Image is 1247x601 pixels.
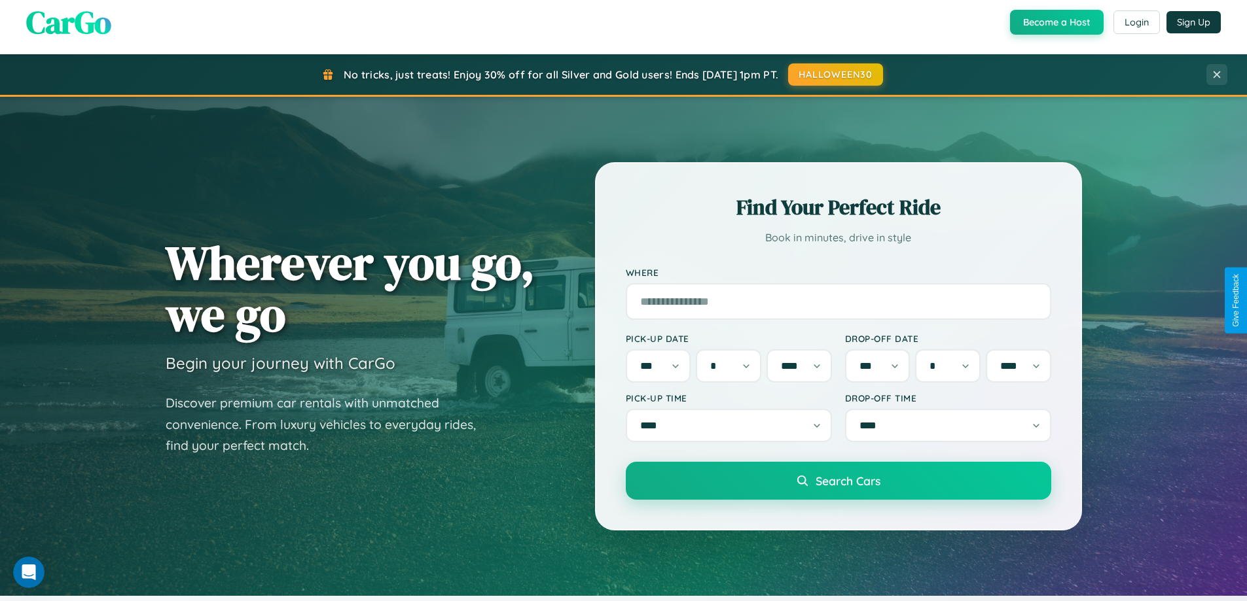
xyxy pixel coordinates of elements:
button: Search Cars [626,462,1051,500]
button: Login [1113,10,1160,34]
span: CarGo [26,1,111,44]
button: HALLOWEEN30 [788,63,883,86]
label: Where [626,267,1051,278]
span: No tricks, just treats! Enjoy 30% off for all Silver and Gold users! Ends [DATE] 1pm PT. [344,68,778,81]
h3: Begin your journey with CarGo [166,353,395,373]
label: Drop-off Date [845,333,1051,344]
button: Sign Up [1166,11,1221,33]
p: Book in minutes, drive in style [626,228,1051,247]
label: Pick-up Date [626,333,832,344]
p: Discover premium car rentals with unmatched convenience. From luxury vehicles to everyday rides, ... [166,392,493,456]
button: Become a Host [1010,10,1104,35]
iframe: Intercom live chat [13,557,45,588]
span: Search Cars [816,473,880,488]
label: Pick-up Time [626,392,832,404]
label: Drop-off Time [845,392,1051,404]
h1: Wherever you go, we go [166,237,535,340]
h2: Find Your Perfect Ride [626,193,1051,222]
div: Give Feedback [1231,274,1240,327]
